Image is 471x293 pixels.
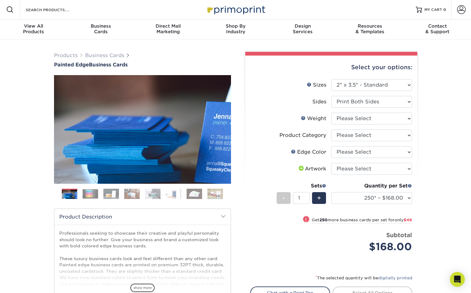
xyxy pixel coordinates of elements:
[250,56,412,79] div: Select your options:
[130,284,155,292] span: show more
[67,20,135,39] a: BusinessCards
[54,52,78,58] a: Products
[62,187,77,202] img: Business Cards 01
[450,272,465,287] div: Open Intercom Messenger
[54,41,231,218] img: Painted Edge 01
[202,23,269,29] span: Shop By
[378,276,412,280] a: digitally printed
[404,218,412,222] span: $49
[307,81,326,89] div: Sizes
[187,188,202,199] img: Business Cards 07
[269,20,337,39] a: DesignServices
[319,218,328,222] strong: 250
[54,62,231,68] a: Painted EdgeBusiness Cards
[277,182,326,190] div: Sets
[282,193,285,203] span: -
[337,20,404,39] a: Resources& Templates
[202,23,269,34] div: Industry
[312,98,326,106] div: Sides
[386,232,412,238] strong: Subtotal
[202,20,269,39] a: Shop ByIndustry
[316,276,412,280] small: The selected quantity will be
[301,115,326,122] div: Weight
[279,132,326,139] div: Product Category
[291,148,326,156] div: Edge Color
[134,20,202,39] a: Direct MailMarketing
[25,6,86,13] input: SEARCH PRODUCTS.....
[54,62,89,68] span: Painted Edge
[337,23,404,29] span: Resources
[85,52,124,58] a: Business Cards
[134,23,202,29] span: Direct Mail
[424,7,442,12] span: MY CART
[336,239,412,254] div: $168.00
[443,7,446,12] span: 0
[207,188,223,199] img: Business Cards 08
[67,23,135,29] span: Business
[331,182,412,190] div: Quantity per Set
[269,23,337,34] div: Services
[305,216,307,223] span: !
[317,193,321,203] span: +
[297,165,326,173] div: Artwork
[124,188,140,199] img: Business Cards 04
[103,188,119,199] img: Business Cards 03
[205,3,267,16] img: Primoprint
[83,189,98,199] img: Business Cards 02
[404,23,471,29] span: Contact
[134,23,202,34] div: Marketing
[54,62,231,68] h1: Business Cards
[404,23,471,34] div: & Support
[312,218,412,224] small: Get more business cards per set for
[166,188,181,199] img: Business Cards 06
[395,218,412,222] span: only
[337,23,404,34] div: & Templates
[269,23,337,29] span: Design
[145,188,161,199] img: Business Cards 05
[67,23,135,34] div: Cards
[54,209,231,225] h2: Product Description
[404,20,471,39] a: Contact& Support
